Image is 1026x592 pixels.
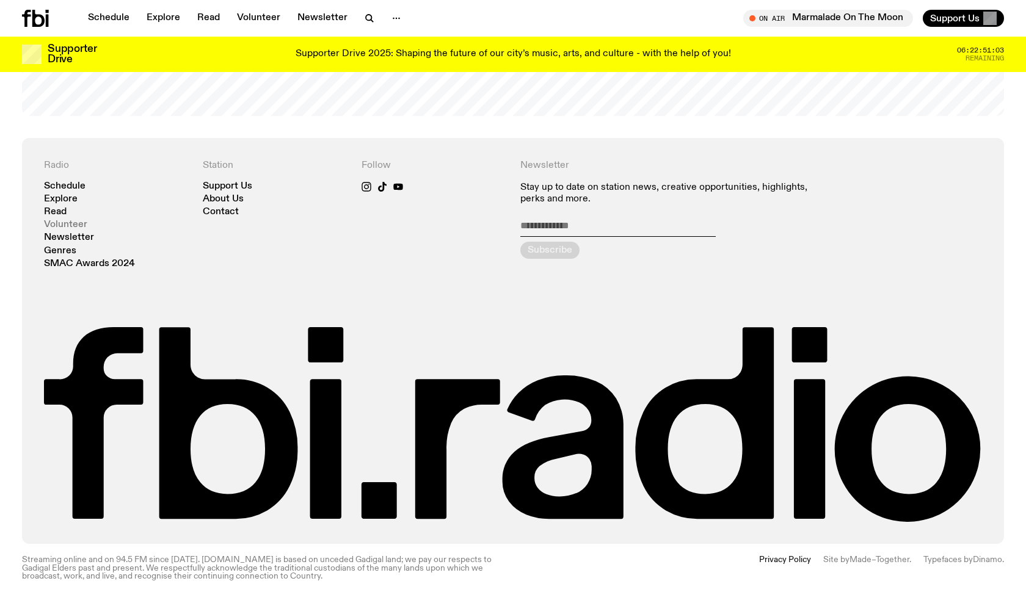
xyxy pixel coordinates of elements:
button: On AirMarmalade On The Moon [743,10,913,27]
a: About Us [203,195,244,204]
a: Read [190,10,227,27]
a: Newsletter [44,233,94,242]
span: Site by [823,555,850,564]
button: Support Us [923,10,1004,27]
a: Explore [139,10,187,27]
a: Support Us [203,182,252,191]
span: Support Us [930,13,980,24]
a: Dinamo [973,555,1002,564]
span: Remaining [966,55,1004,62]
a: Genres [44,247,76,256]
a: Newsletter [290,10,355,27]
h4: Newsletter [520,160,823,171]
h3: Supporter Drive [48,44,96,65]
a: Read [44,208,67,217]
h4: Radio [44,160,188,171]
p: Stay up to date on station news, creative opportunities, highlights, perks and more. [520,182,823,205]
a: Made–Together [850,555,909,564]
h4: Follow [362,160,506,171]
a: SMAC Awards 2024 [44,259,135,269]
span: . [1002,555,1004,564]
h4: Station [203,160,347,171]
a: Contact [203,208,239,217]
a: Schedule [81,10,137,27]
a: Schedule [44,182,85,191]
span: 06:22:51:03 [957,47,1004,54]
p: Supporter Drive 2025: Shaping the future of our city’s music, arts, and culture - with the help o... [296,49,731,60]
p: Streaming online and on 94.5 FM since [DATE]. [DOMAIN_NAME] is based on unceded Gadigal land; we ... [22,556,506,580]
a: Privacy Policy [759,556,811,580]
button: Subscribe [520,242,580,259]
a: Volunteer [230,10,288,27]
span: . [909,555,911,564]
a: Explore [44,195,78,204]
a: Volunteer [44,220,87,229]
span: Typefaces by [923,555,973,564]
